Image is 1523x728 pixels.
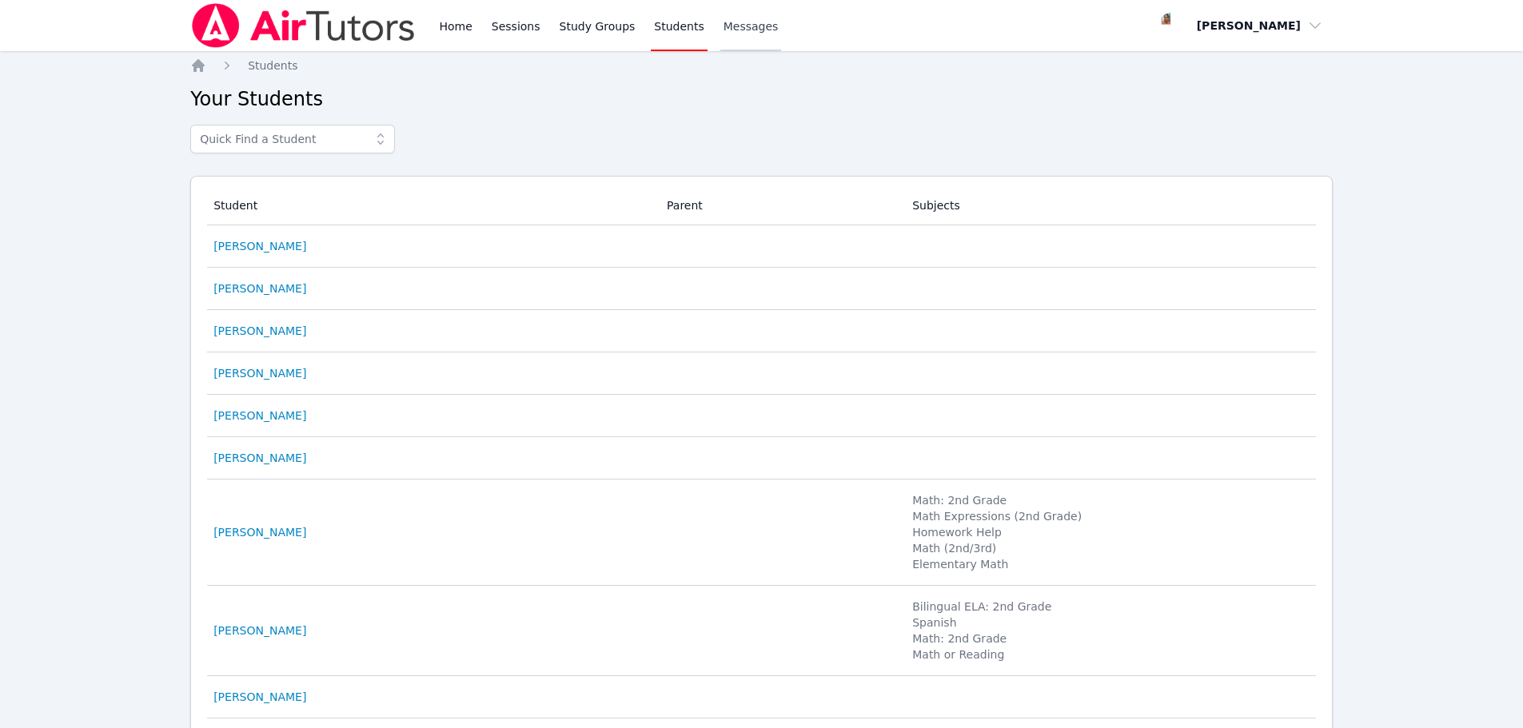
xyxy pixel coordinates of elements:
[912,524,1306,540] li: Homework Help
[207,225,1316,268] tr: [PERSON_NAME]
[903,186,1316,225] th: Subjects
[207,352,1316,395] tr: [PERSON_NAME]
[912,631,1306,646] li: Math: 2nd Grade
[207,437,1316,479] tr: [PERSON_NAME]
[912,492,1306,508] li: Math: 2nd Grade
[248,58,297,74] a: Students
[190,58,1333,74] nav: Breadcrumb
[207,586,1316,676] tr: [PERSON_NAME] Bilingual ELA: 2nd GradeSpanishMath: 2nd GradeMath or Reading
[213,450,306,466] a: [PERSON_NAME]
[912,615,1306,631] li: Spanish
[213,365,306,381] a: [PERSON_NAME]
[912,508,1306,524] li: Math Expressions (2nd Grade)
[207,186,657,225] th: Student
[213,238,306,254] a: [PERSON_NAME]
[213,323,306,339] a: [PERSON_NAME]
[207,310,1316,352] tr: [PERSON_NAME]
[912,646,1306,662] li: Math or Reading
[213,623,306,638] a: [PERSON_NAME]
[912,540,1306,556] li: Math (2nd/3rd)
[912,556,1306,572] li: Elementary Math
[190,3,417,48] img: Air Tutors
[207,395,1316,437] tr: [PERSON_NAME]
[248,59,297,72] span: Students
[213,689,306,705] a: [PERSON_NAME]
[190,86,1333,112] h2: Your Students
[213,280,306,296] a: [PERSON_NAME]
[213,524,306,540] a: [PERSON_NAME]
[207,676,1316,718] tr: [PERSON_NAME]
[207,479,1316,586] tr: [PERSON_NAME] Math: 2nd GradeMath Expressions (2nd Grade)Homework HelpMath (2nd/3rd)Elementary Math
[190,125,395,153] input: Quick Find a Student
[207,268,1316,310] tr: [PERSON_NAME]
[912,599,1306,615] li: Bilingual ELA: 2nd Grade
[724,18,779,34] span: Messages
[657,186,903,225] th: Parent
[213,408,306,424] a: [PERSON_NAME]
